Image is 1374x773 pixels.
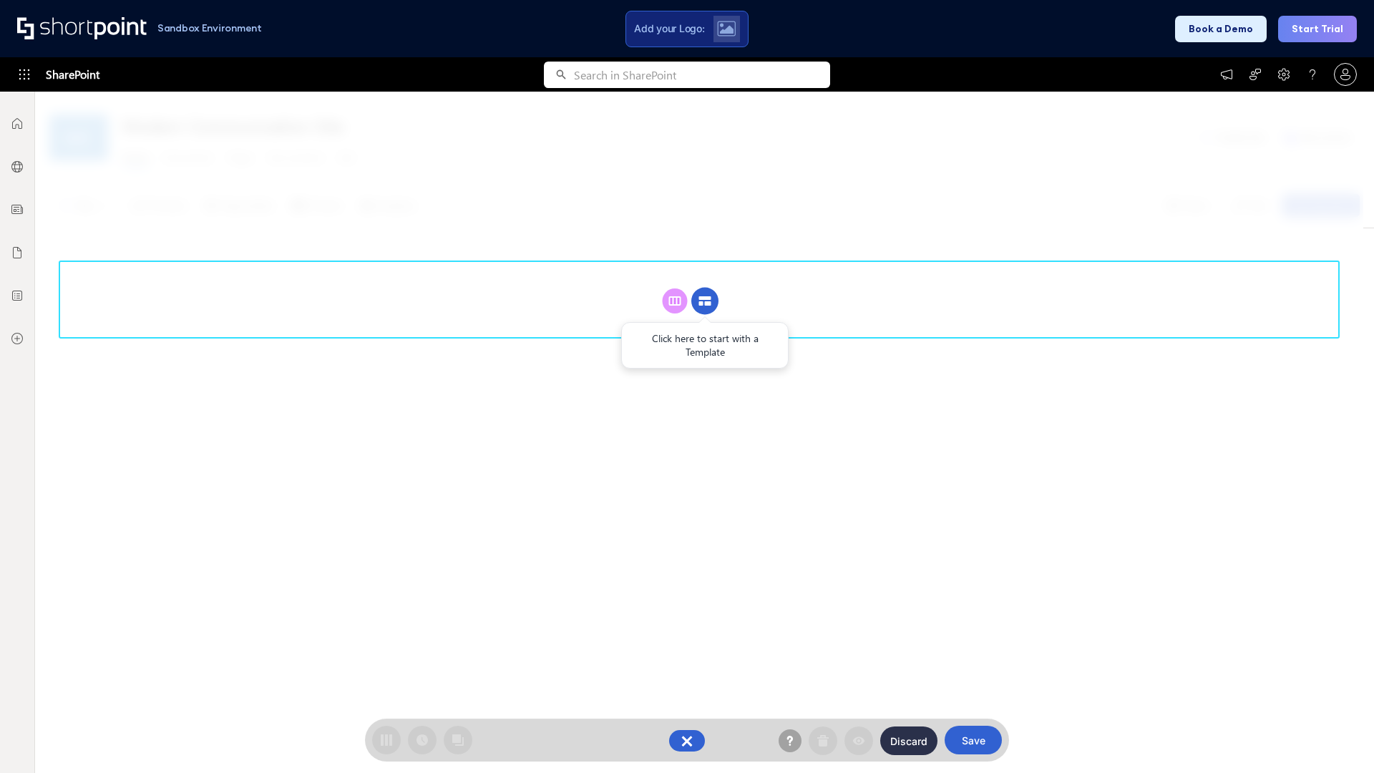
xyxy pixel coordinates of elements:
[1278,16,1357,42] button: Start Trial
[574,62,830,88] input: Search in SharePoint
[46,57,99,92] span: SharePoint
[717,21,736,37] img: Upload logo
[1302,704,1374,773] iframe: Chat Widget
[945,726,1002,754] button: Save
[157,24,262,32] h1: Sandbox Environment
[634,22,704,35] span: Add your Logo:
[880,726,937,755] button: Discard
[1175,16,1267,42] button: Book a Demo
